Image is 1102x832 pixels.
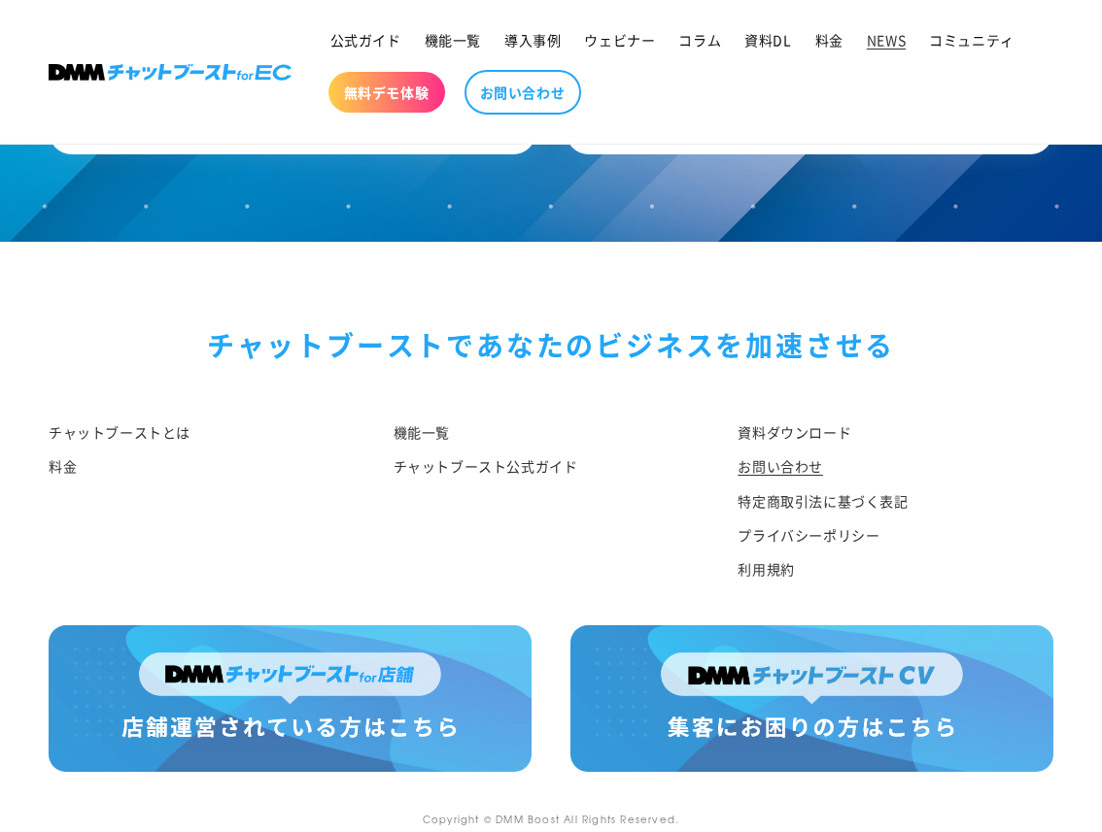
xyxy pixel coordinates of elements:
span: 無料デモ体験 [344,83,430,101]
a: コミュニティ [917,19,1026,60]
img: 集客にお困りの方はこちら [570,625,1053,772]
span: 料金 [815,31,844,49]
span: コミュニティ [929,31,1015,49]
a: 公式ガイド [319,19,413,60]
a: 料金 [49,449,77,483]
a: お問い合わせ [738,449,823,483]
a: お問い合わせ [465,70,581,115]
span: 公式ガイド [330,31,401,49]
span: 資料DL [744,31,791,49]
a: ウェビナー [572,19,667,60]
a: 特定商取引法に基づく表記 [738,484,908,518]
span: ウェビナー [584,31,655,49]
a: プライバシーポリシー [738,518,879,552]
a: コラム [667,19,733,60]
span: お問い合わせ [480,83,566,101]
a: チャットブーストとは [49,420,190,449]
a: チャットブースト公式ガイド [394,449,578,483]
a: 機能一覧 [413,19,493,60]
span: NEWS [867,31,906,49]
a: 資料DL [733,19,803,60]
span: 導入事例 [504,31,561,49]
a: NEWS [855,19,917,60]
a: 無料デモ体験 [328,72,445,113]
a: 利用規約 [738,552,794,586]
span: コラム [678,31,721,49]
span: 機能一覧 [425,31,481,49]
a: 資料ダウンロード [738,420,851,449]
div: チャットブーストで あなたのビジネスを加速させる [49,320,1053,369]
a: 導入事例 [493,19,572,60]
a: 料金 [804,19,855,60]
small: Copyright © DMM Boost All Rights Reserved. [423,812,679,826]
a: 機能一覧 [394,420,450,449]
img: 株式会社DMM Boost [49,64,292,81]
img: 店舗運営されている方はこちら [49,625,532,772]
